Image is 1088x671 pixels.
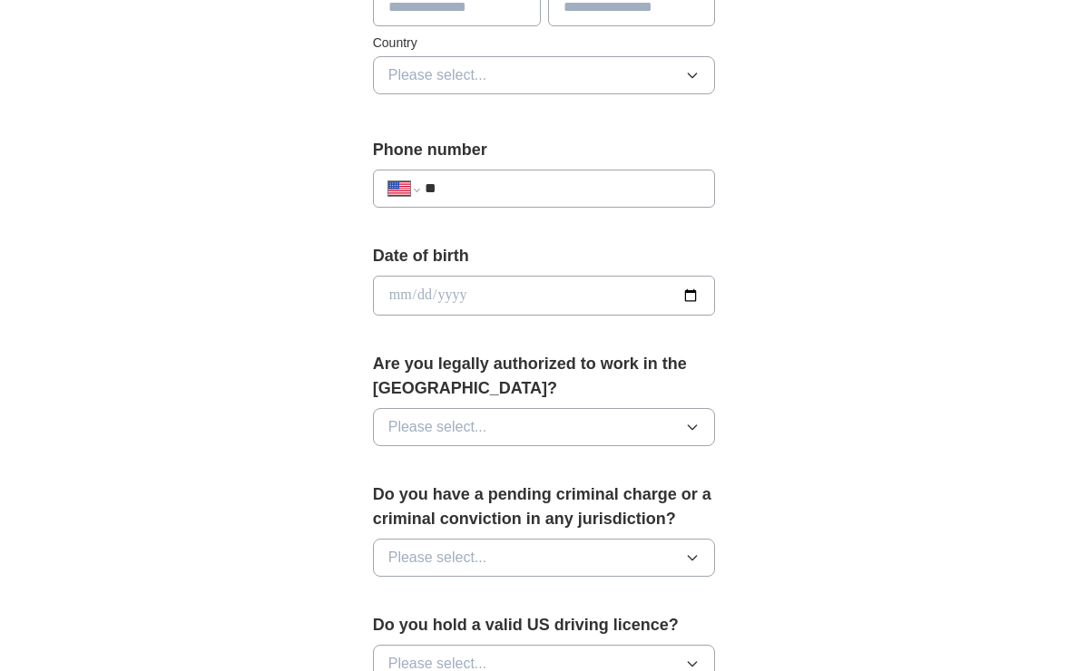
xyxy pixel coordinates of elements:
[373,539,716,577] button: Please select...
[373,352,716,401] label: Are you legally authorized to work in the [GEOGRAPHIC_DATA]?
[373,408,716,446] button: Please select...
[373,56,716,94] button: Please select...
[373,613,716,637] label: Do you hold a valid US driving licence?
[388,416,487,438] span: Please select...
[388,547,487,569] span: Please select...
[388,64,487,86] span: Please select...
[373,482,716,531] label: Do you have a pending criminal charge or a criminal conviction in any jurisdiction?
[373,34,716,53] label: Country
[373,244,716,268] label: Date of birth
[373,138,716,162] label: Phone number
